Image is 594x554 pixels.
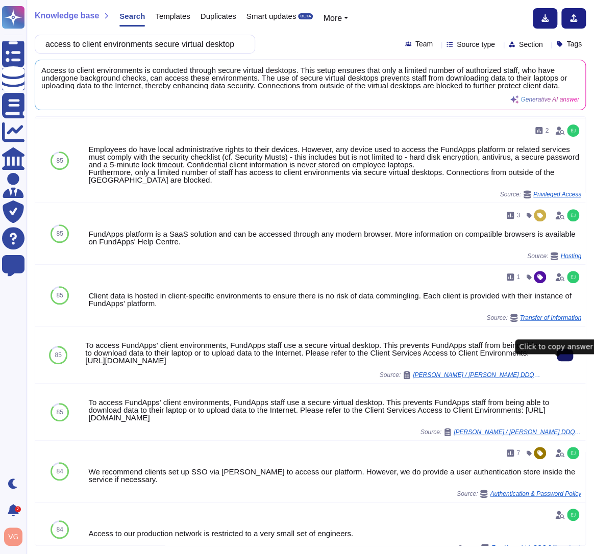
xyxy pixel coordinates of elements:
[55,352,61,358] span: 85
[457,490,581,498] span: Source:
[40,35,244,53] input: Search a question or template...
[88,230,581,245] div: FundApps platform is a SaaS solution and can be accessed through any modern browser. More informa...
[519,41,543,48] span: Section
[567,209,579,221] img: user
[246,12,296,20] span: Smart updates
[491,545,581,551] span: FundApps Ltd. SOC 2 Type 2.pdf
[57,409,63,415] span: 85
[516,274,520,280] span: 1
[57,526,63,533] span: 84
[155,12,190,20] span: Templates
[454,429,581,435] span: [PERSON_NAME] / [PERSON_NAME] DDQ - 2025
[486,314,581,322] span: Source:
[41,66,579,89] span: Access to client environments is conducted through secure virtual desktops. This setup ensures th...
[2,525,30,548] button: user
[567,271,579,283] img: user
[500,190,581,198] span: Source:
[88,530,581,537] div: Access to our production network is restricted to a very small set of engineers.
[57,468,63,474] span: 84
[566,40,582,47] span: Tags
[57,158,63,164] span: 85
[323,12,348,24] button: More
[527,252,581,260] span: Source:
[490,491,581,497] span: Authentication & Password Policy
[516,212,520,218] span: 3
[323,14,341,22] span: More
[420,428,581,436] span: Source:
[533,191,581,197] span: Privileged Access
[458,544,581,552] span: Source:
[516,450,520,456] span: 7
[545,128,549,134] span: 2
[380,371,540,379] span: Source:
[298,13,313,19] div: BETA
[88,468,581,483] div: We recommend clients set up SSO via [PERSON_NAME] to access our platform. However, we do provide ...
[521,96,579,103] span: Generative AI answer
[88,145,581,184] div: Employees do have local administrative rights to their devices. However, any device used to acces...
[15,506,21,512] div: 7
[119,12,145,20] span: Search
[567,447,579,459] img: user
[520,315,582,321] span: Transfer of Information
[57,292,63,298] span: 85
[57,231,63,237] span: 85
[4,527,22,546] img: user
[567,124,579,137] img: user
[88,398,581,421] div: To access FundApps' client environments, FundApps staff use a secure virtual desktop. This preven...
[560,253,581,259] span: Hosting
[415,40,433,47] span: Team
[457,41,495,48] span: Source type
[35,12,99,20] span: Knowledge base
[201,12,236,20] span: Duplicates
[88,292,581,307] div: Client data is hosted in client-specific environments to ensure there is no risk of data commingl...
[567,509,579,521] img: user
[85,341,540,364] div: To access FundApps' client environments, FundApps staff use a secure virtual desktop. This preven...
[413,372,540,378] span: [PERSON_NAME] / [PERSON_NAME] DDQ - 2025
